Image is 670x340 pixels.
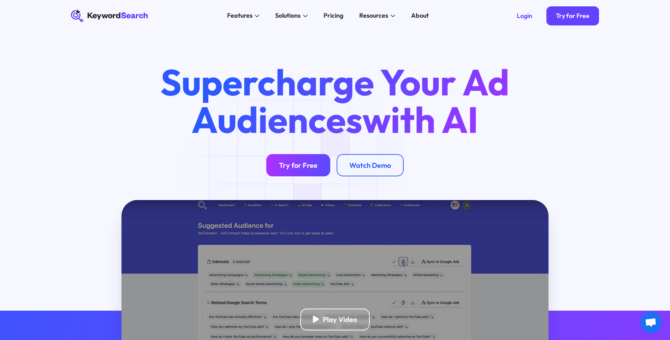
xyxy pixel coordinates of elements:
[359,11,388,20] div: Resources
[323,315,357,324] div: Play Video
[227,11,253,20] div: Features
[517,12,532,20] div: Login
[362,96,478,142] span: with AI
[411,11,429,20] div: About
[324,11,343,20] div: Pricing
[275,11,301,20] div: Solutions
[266,154,330,176] a: Try for Free
[145,63,524,138] h1: Supercharge Your Ad Audiences
[406,10,433,22] a: About
[279,161,318,170] div: Try for Free
[349,161,391,170] div: Watch Demo
[319,10,348,22] a: Pricing
[556,12,589,20] div: Try for Free
[640,312,662,333] div: Open chat
[546,6,599,25] a: Try for Free
[507,6,542,25] a: Login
